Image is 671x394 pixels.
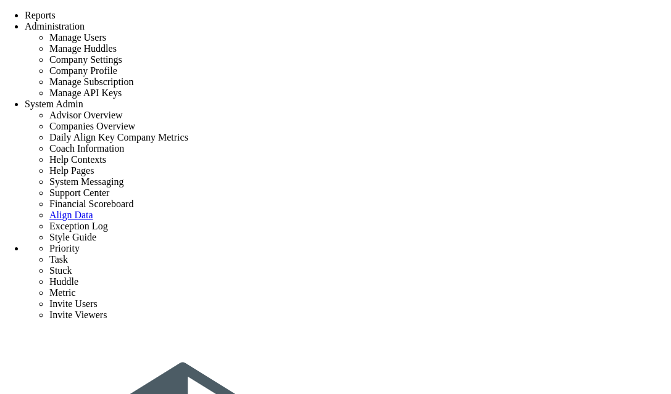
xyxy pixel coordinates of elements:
[49,110,123,120] span: Advisor Overview
[49,43,117,54] span: Manage Huddles
[49,210,93,220] a: Align Data
[49,165,94,176] span: Help Pages
[49,121,135,131] span: Companies Overview
[49,176,123,187] span: System Messaging
[49,54,122,65] span: Company Settings
[49,187,109,198] span: Support Center
[49,143,124,154] span: Coach Information
[49,199,133,209] span: Financial Scoreboard
[49,132,188,142] span: Daily Align Key Company Metrics
[49,265,72,276] span: Stuck
[49,88,122,98] span: Manage API Keys
[49,65,117,76] span: Company Profile
[49,276,78,287] span: Huddle
[25,99,83,109] span: System Admin
[49,76,133,87] span: Manage Subscription
[49,243,80,253] span: Priority
[49,287,76,298] span: Metric
[49,154,106,165] span: Help Contexts
[49,32,106,43] span: Manage Users
[49,221,108,231] span: Exception Log
[49,310,107,320] span: Invite Viewers
[49,298,98,309] span: Invite Users
[49,232,96,242] span: Style Guide
[25,21,85,31] span: Administration
[25,10,56,20] span: Reports
[49,254,68,265] span: Task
